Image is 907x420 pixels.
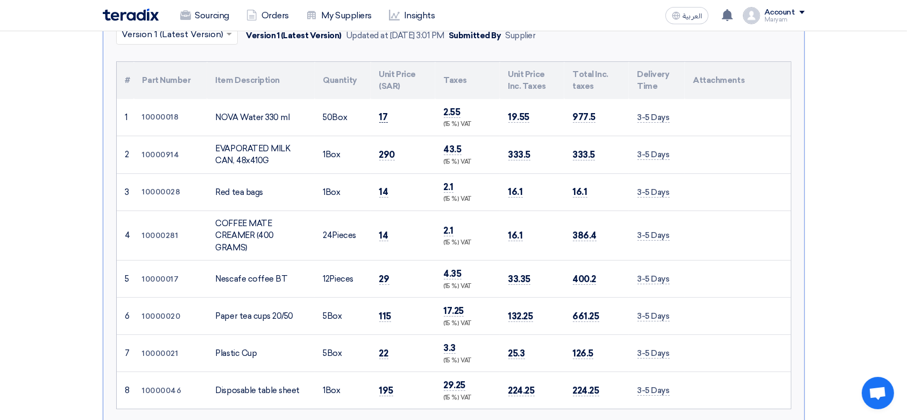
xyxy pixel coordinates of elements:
[117,136,134,173] td: 2
[444,342,456,354] span: 3.3
[764,17,805,23] div: Maryam
[134,173,207,211] td: 10000028
[323,150,326,159] span: 1
[323,113,332,122] span: 50
[508,348,525,359] span: 25.3
[117,298,134,335] td: 6
[444,181,454,193] span: 2.1
[379,348,388,359] span: 22
[323,386,326,395] span: 1
[117,62,134,99] th: #
[134,136,207,173] td: 10000914
[862,377,894,409] div: Open chat
[315,211,371,261] td: Pieces
[573,149,596,160] span: 333.5
[379,274,389,285] span: 29
[637,113,670,123] span: 3-5 Days
[216,143,306,167] div: EVAPORATED MILK CAN, 48x410G
[323,187,326,197] span: 1
[379,230,388,241] span: 14
[172,4,238,27] a: Sourcing
[500,62,564,99] th: Unit Price Inc. Taxes
[444,107,460,118] span: 2.55
[117,335,134,372] td: 7
[134,372,207,409] td: 10000046
[743,7,760,24] img: profile_test.png
[508,385,535,396] span: 224.25
[573,186,587,198] span: 16.1
[444,158,491,167] div: (15 %) VAT
[315,62,371,99] th: Quantity
[216,347,306,360] div: Plastic Cup
[683,12,702,20] span: العربية
[564,62,629,99] th: Total Inc. taxes
[371,62,435,99] th: Unit Price (SAR)
[637,230,670,241] span: 3-5 Days
[764,8,795,17] div: Account
[315,261,371,298] td: Pieces
[444,225,454,236] span: 2.1
[637,150,670,160] span: 3-5 Days
[216,186,306,199] div: Red tea bags
[379,111,388,123] span: 17
[444,356,491,366] div: (15 %) VAT
[117,173,134,211] td: 3
[379,385,394,396] span: 195
[444,319,491,328] div: (15 %) VAT
[379,311,392,322] span: 115
[637,311,670,321] span: 3-5 Days
[315,136,371,173] td: Box
[134,62,207,99] th: Part Number
[637,348,670,359] span: 3-5 Days
[573,311,599,322] span: 661.25
[573,230,597,241] span: 386.4
[207,62,315,99] th: Item Description
[117,211,134,261] td: 4
[134,298,207,335] td: 10000020
[216,218,306,254] div: COFFEE MATE CREAMER (400 GRAMS)
[508,311,533,322] span: 132.25
[444,239,491,248] div: (15 %) VAT
[685,62,791,99] th: Attachments
[380,4,443,27] a: Insights
[444,394,491,403] div: (15 %) VAT
[379,186,388,198] span: 14
[134,261,207,298] td: 10000017
[573,348,594,359] span: 126.5
[323,274,330,284] span: 12
[315,298,371,335] td: Box
[216,384,306,397] div: Disposable table sheet
[379,149,395,160] span: 290
[629,62,685,99] th: Delivery Time
[449,30,501,42] div: Submitted By
[444,380,466,391] span: 29.25
[315,372,371,409] td: Box
[346,30,444,42] div: Updated at [DATE] 3:01 PM
[238,4,297,27] a: Orders
[508,274,531,285] span: 33.35
[637,187,670,198] span: 3-5 Days
[508,230,523,241] span: 16.1
[444,195,491,204] div: (15 %) VAT
[117,261,134,298] td: 5
[444,144,462,155] span: 43.5
[246,30,342,42] div: Version 1 (Latest Version)
[505,30,535,42] div: Supplier
[573,274,597,285] span: 400.2
[444,120,491,129] div: (15 %) VAT
[323,311,328,321] span: 5
[117,99,134,136] td: 1
[573,111,596,123] span: 977.5
[637,274,670,284] span: 3-5 Days
[444,268,462,279] span: 4.35
[315,99,371,136] td: Box
[216,310,306,323] div: Paper tea cups 20/50
[323,230,332,240] span: 24
[508,111,530,123] span: 19.55
[117,372,134,409] td: 8
[508,149,531,160] span: 333.5
[134,99,207,136] td: 10000018
[315,173,371,211] td: Box
[134,211,207,261] td: 10000281
[297,4,380,27] a: My Suppliers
